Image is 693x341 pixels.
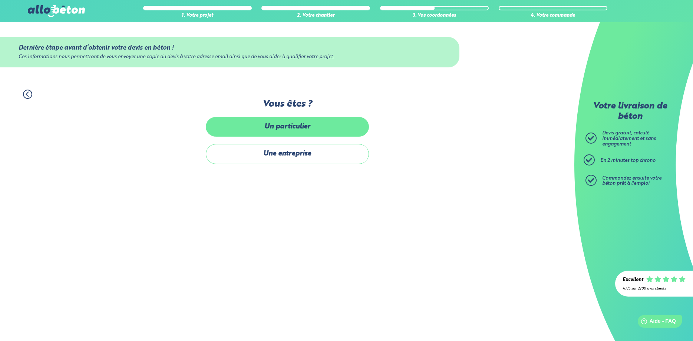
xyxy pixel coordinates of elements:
[261,13,370,19] div: 2. Votre chantier
[206,99,369,110] label: Vous êtes ?
[499,13,607,19] div: 4. Votre commande
[206,144,369,164] label: Une entreprise
[28,5,85,17] img: allobéton
[380,13,489,19] div: 3. Vos coordonnées
[19,54,441,60] div: Ces informations nous permettront de vous envoyer une copie du devis à votre adresse email ainsi ...
[143,13,252,19] div: 1. Votre projet
[206,117,369,137] label: Un particulier
[627,312,685,333] iframe: Help widget launcher
[19,44,441,51] div: Dernière étape avant d’obtenir votre devis en béton !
